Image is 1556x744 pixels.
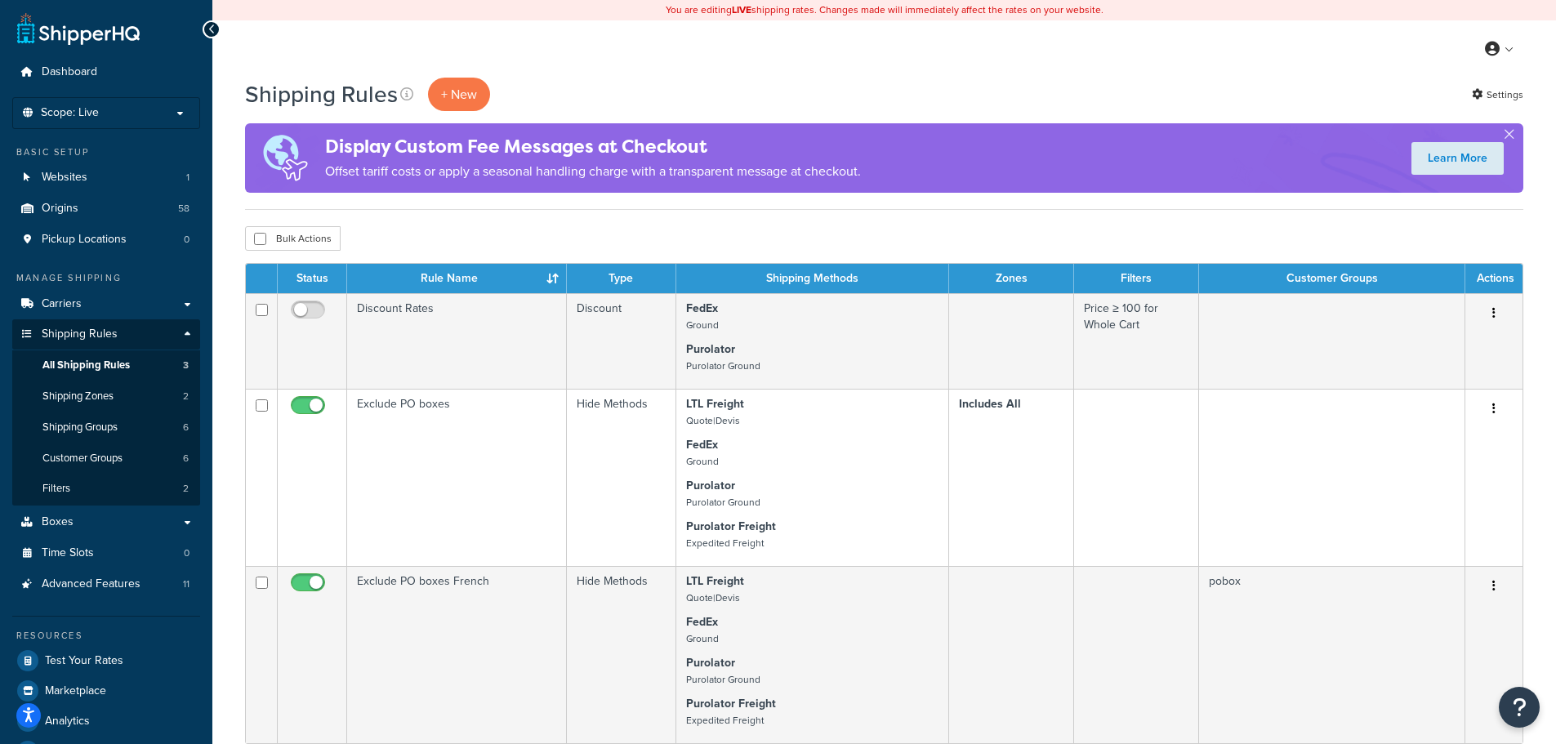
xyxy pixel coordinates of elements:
a: Marketplace [12,676,200,706]
td: Hide Methods [567,389,676,566]
h4: Display Custom Fee Messages at Checkout [325,133,861,160]
span: Time Slots [42,546,94,560]
small: Expedited Freight [686,536,764,550]
th: Zones [949,264,1074,293]
a: Test Your Rates [12,646,200,675]
strong: LTL Freight [686,395,744,412]
a: Carriers [12,289,200,319]
td: pobox [1199,566,1465,743]
span: Test Your Rates [45,654,123,668]
span: 6 [183,452,189,466]
span: 58 [178,202,189,216]
span: 2 [183,390,189,403]
small: Ground [686,454,719,469]
li: Shipping Rules [12,319,200,506]
th: Rule Name : activate to sort column ascending [347,264,567,293]
strong: FedEx [686,613,718,630]
span: Advanced Features [42,577,140,591]
th: Customer Groups [1199,264,1465,293]
span: 1 [186,171,189,185]
strong: LTL Freight [686,572,744,590]
a: Learn More [1411,142,1504,175]
span: Customer Groups [42,452,123,466]
span: 2 [183,482,189,496]
small: Quote|Devis [686,413,740,428]
strong: Purolator Freight [686,695,776,712]
small: Purolator Ground [686,495,760,510]
a: All Shipping Rules 3 [12,350,200,381]
span: Origins [42,202,78,216]
img: duties-banner-06bc72dcb5fe05cb3f9472aba00be2ae8eb53ab6f0d8bb03d382ba314ac3c341.png [245,123,325,193]
small: Purolator Ground [686,672,760,687]
a: Settings [1472,83,1523,106]
span: Marketplace [45,684,106,698]
th: Type [567,264,676,293]
div: Basic Setup [12,145,200,159]
h1: Shipping Rules [245,78,398,110]
p: + New [428,78,490,111]
b: LIVE [732,2,751,17]
span: Analytics [45,715,90,728]
span: Shipping Zones [42,390,114,403]
li: Advanced Features [12,569,200,599]
li: Customer Groups [12,443,200,474]
div: Manage Shipping [12,271,200,285]
strong: Purolator Freight [686,518,776,535]
a: Time Slots 0 [12,538,200,568]
div: Resources [12,629,200,643]
span: Shipping Rules [42,327,118,341]
th: Actions [1465,264,1523,293]
span: Pickup Locations [42,233,127,247]
li: Filters [12,474,200,504]
span: Shipping Groups [42,421,118,434]
strong: Purolator [686,477,735,494]
a: Pickup Locations 0 [12,225,200,255]
li: Time Slots [12,538,200,568]
span: Scope: Live [41,106,99,120]
a: Boxes [12,507,200,537]
li: Shipping Zones [12,381,200,412]
small: Expedited Freight [686,713,764,728]
a: Customer Groups 6 [12,443,200,474]
td: Exclude PO boxes [347,389,567,566]
li: Websites [12,163,200,193]
td: Discount Rates [347,293,567,389]
a: Shipping Rules [12,319,200,350]
span: Carriers [42,297,82,311]
small: Ground [686,631,719,646]
li: Pickup Locations [12,225,200,255]
td: Exclude PO boxes French [347,566,567,743]
td: Hide Methods [567,566,676,743]
span: Websites [42,171,87,185]
strong: Purolator [686,341,735,358]
a: Analytics [12,706,200,736]
a: Dashboard [12,57,200,87]
p: Offset tariff costs or apply a seasonal handling charge with a transparent message at checkout. [325,160,861,183]
small: Purolator Ground [686,359,760,373]
span: Filters [42,482,70,496]
strong: FedEx [686,436,718,453]
th: Filters [1074,264,1199,293]
span: 0 [184,233,189,247]
strong: FedEx [686,300,718,317]
td: Discount [567,293,676,389]
span: 0 [184,546,189,560]
th: Shipping Methods [676,264,949,293]
span: Boxes [42,515,74,529]
a: Shipping Zones 2 [12,381,200,412]
a: Origins 58 [12,194,200,224]
span: 3 [183,359,189,372]
li: Shipping Groups [12,412,200,443]
span: Dashboard [42,65,97,79]
button: Open Resource Center [1499,687,1540,728]
a: Websites 1 [12,163,200,193]
td: Price ≥ 100 for Whole Cart [1074,293,1199,389]
span: All Shipping Rules [42,359,130,372]
th: Status [278,264,347,293]
a: ShipperHQ Home [17,12,140,45]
